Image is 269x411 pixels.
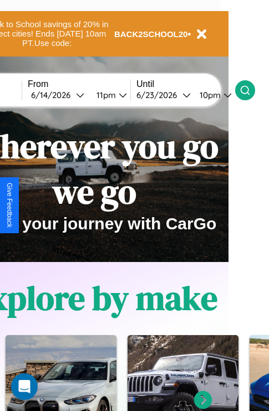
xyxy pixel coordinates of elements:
div: 11pm [91,90,119,100]
div: 10pm [194,90,224,100]
label: From [28,79,130,89]
b: BACK2SCHOOL20 [114,29,188,39]
label: Until [136,79,235,89]
div: 6 / 14 / 2026 [31,90,76,100]
button: 10pm [191,89,235,101]
div: 6 / 23 / 2026 [136,90,182,100]
div: Open Intercom Messenger [11,373,38,400]
button: 11pm [88,89,130,101]
button: 6/14/2026 [28,89,88,101]
div: Give Feedback [6,183,13,228]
